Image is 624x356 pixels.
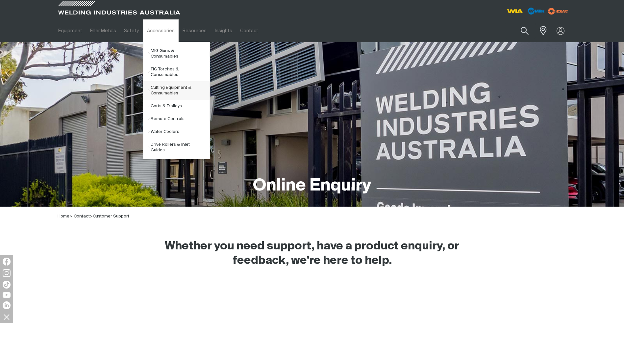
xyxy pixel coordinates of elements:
a: Safety [120,19,143,42]
a: Customer Support [93,214,129,218]
button: Search products [513,23,536,38]
a: Water Coolers [148,125,210,138]
nav: Main [54,19,441,42]
a: Drive Rollers & Inlet Guides [148,138,210,157]
img: Instagram [3,269,11,277]
img: YouTube [3,292,11,298]
a: Contact [74,214,90,218]
a: Carts & Trolleys [148,100,210,113]
a: Insights [211,19,236,42]
h2: Whether you need support, have a product enquiry, or feedback, we're here to help. [160,239,465,268]
span: > [69,214,72,218]
a: Filler Metals [86,19,120,42]
a: Resources [179,19,211,42]
img: hide socials [1,311,12,322]
h1: Online Enquiry [253,175,371,197]
a: MIG Guns & Consumables [148,44,210,63]
a: Equipment [54,19,86,42]
img: miller [546,6,570,16]
a: Cutting Equipment & Consumables [148,81,210,100]
a: Accessories [143,19,179,42]
a: Home [58,214,69,218]
a: Contact [236,19,262,42]
span: > [90,214,93,218]
img: Facebook [3,258,11,266]
a: Remote Controls [148,113,210,125]
img: TikTok [3,281,11,289]
a: TIG Torches & Consumables [148,63,210,81]
input: Product name or item number... [505,23,536,38]
ul: Accessories Submenu [143,42,210,159]
img: LinkedIn [3,301,11,309]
